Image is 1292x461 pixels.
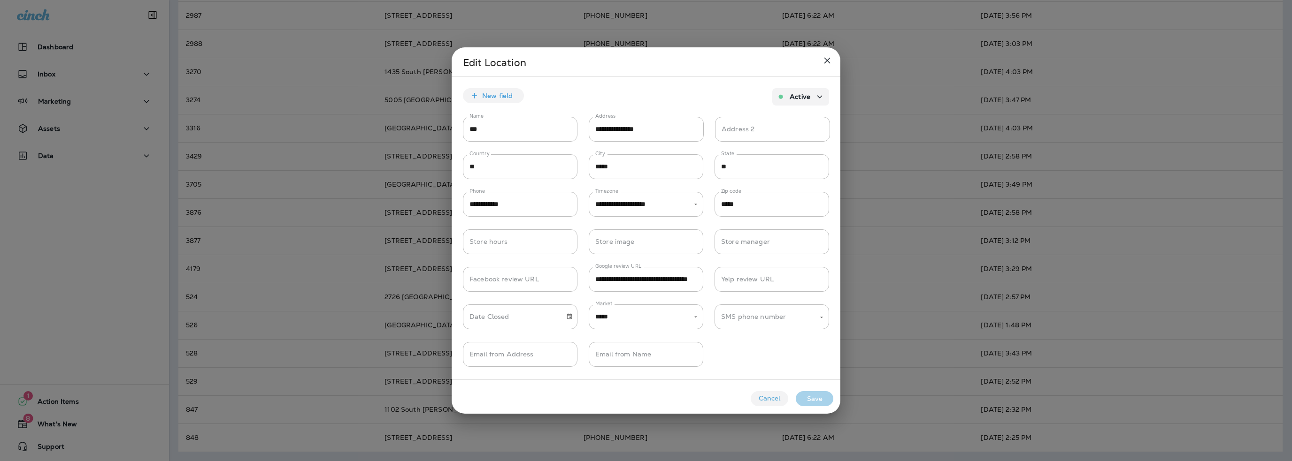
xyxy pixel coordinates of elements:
p: New field [482,92,513,99]
button: New field [463,88,524,103]
label: Market [595,300,613,307]
label: Google review URL [595,263,642,270]
label: Phone [469,188,485,195]
button: Active [772,88,829,106]
button: Choose date [562,310,577,324]
button: Open [692,313,700,321]
h2: Edit Location [452,47,840,76]
label: City [595,150,605,157]
button: Open [692,200,700,209]
label: Name [469,113,484,120]
label: Address [595,113,615,120]
label: State [721,150,734,157]
button: Open [817,313,826,322]
button: close [818,51,837,70]
button: Cancel [751,391,788,406]
label: Zip code [721,188,741,195]
label: Country [469,150,490,157]
p: Active [790,93,810,100]
label: Timezone [595,188,618,195]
